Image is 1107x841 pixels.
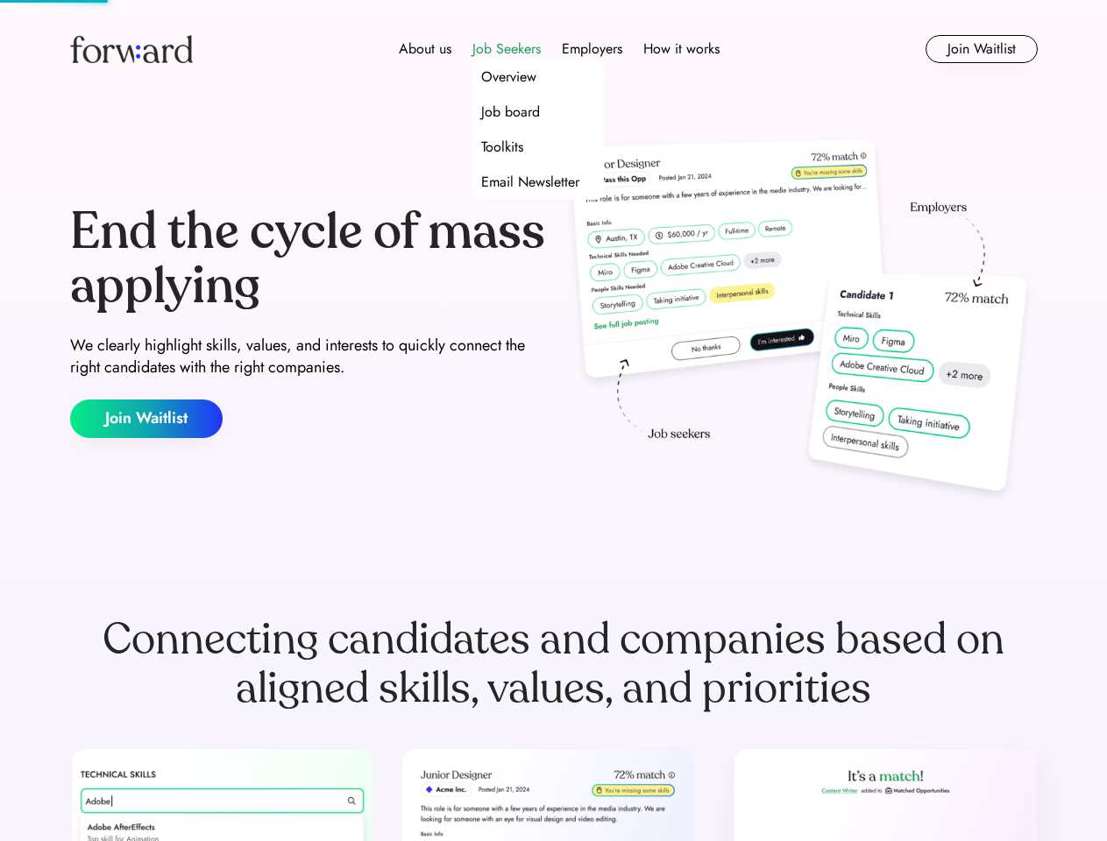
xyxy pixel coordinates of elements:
[399,39,451,60] div: About us
[561,133,1038,510] img: hero-image.png
[70,615,1038,713] div: Connecting candidates and companies based on aligned skills, values, and priorities
[481,67,536,88] div: Overview
[481,102,540,123] div: Job board
[472,39,541,60] div: Job Seekers
[70,335,547,378] div: We clearly highlight skills, values, and interests to quickly connect the right candidates with t...
[926,35,1038,63] button: Join Waitlist
[70,205,547,313] div: End the cycle of mass applying
[643,39,720,60] div: How it works
[481,137,523,158] div: Toolkits
[70,399,223,438] button: Join Waitlist
[481,172,579,193] div: Email Newsletter
[70,35,193,63] img: Forward logo
[562,39,622,60] div: Employers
